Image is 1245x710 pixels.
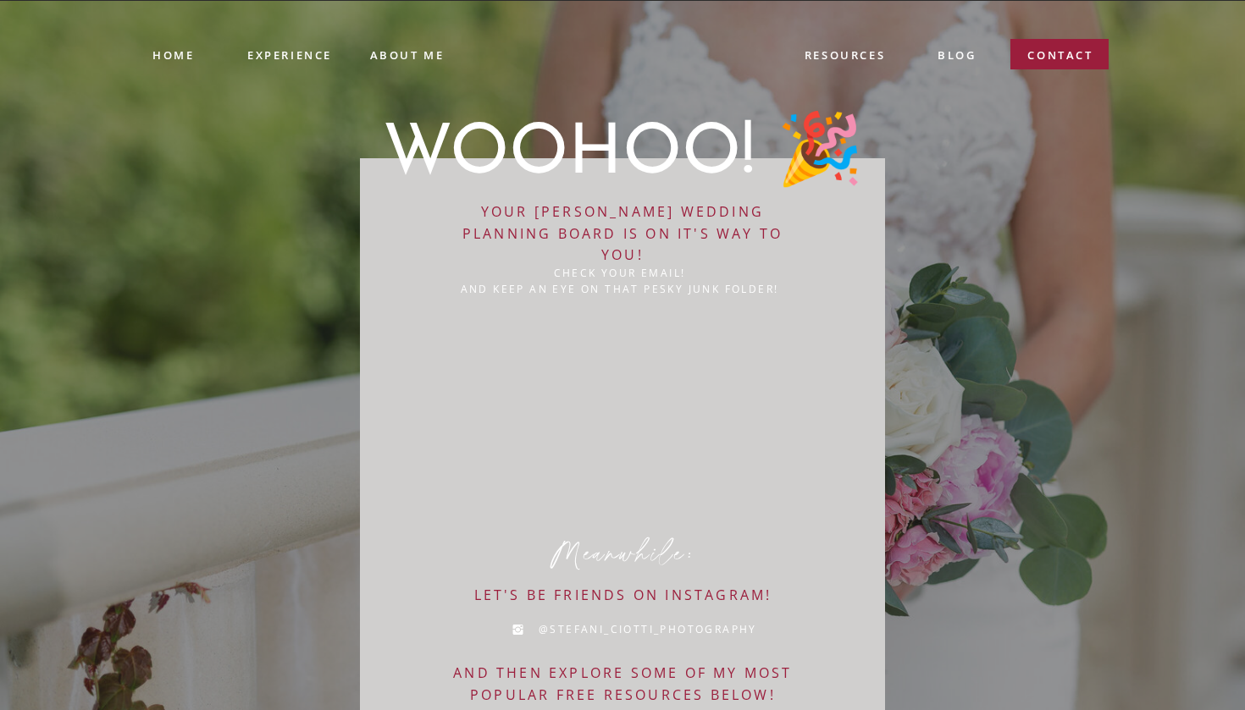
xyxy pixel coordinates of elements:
[362,121,883,182] h1: WOOHOO! 🎉
[539,621,755,639] a: @Stefani_Ciotti_Photography
[938,47,976,66] a: blog
[152,47,193,63] a: Home
[369,47,445,62] a: ABOUT ME
[455,265,784,305] a: check your email!And keep an eye on that pesky junk folder!
[513,539,733,570] p: Meanwhile:
[455,265,784,305] p: check your email! And keep an eye on that pesky junk folder!
[803,47,887,66] a: resources
[247,47,331,60] a: experience
[469,585,777,600] a: Let's be friends on instagram!
[423,663,823,706] a: And then EXPLORE some of my most popular free resources below!
[457,201,788,250] a: Your [PERSON_NAME] wedding planning board is on it's way to you!
[1027,47,1093,71] a: contact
